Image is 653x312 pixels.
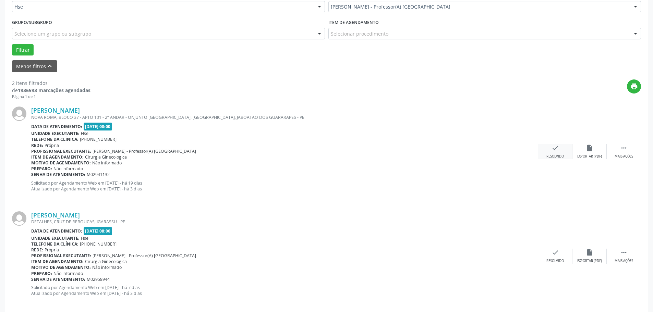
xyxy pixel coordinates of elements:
span: Hse [81,130,88,136]
span: [PHONE_NUMBER] [80,136,117,142]
div: Página 1 de 1 [12,94,90,100]
span: [DATE] 08:00 [84,227,112,235]
b: Rede: [31,142,43,148]
b: Motivo de agendamento: [31,160,91,166]
i: insert_drive_file [586,144,593,152]
span: [DATE] 08:00 [84,123,112,130]
span: M02941132 [87,172,110,177]
span: [PERSON_NAME] - Professor(A) [GEOGRAPHIC_DATA] [93,253,196,259]
span: Selecionar procedimento [331,30,388,37]
p: Solicitado por Agendamento Web em [DATE] - há 19 dias Atualizado por Agendamento Web em [DATE] - ... [31,180,538,192]
div: DETALHES, CRUZ DE REBOUCAS, IGARASSU - PE [31,219,538,225]
b: Preparo: [31,166,52,172]
b: Unidade executante: [31,235,80,241]
b: Preparo: [31,271,52,276]
a: [PERSON_NAME] [31,107,80,114]
span: Hse [14,3,311,10]
span: Própria [45,247,59,253]
span: Não informado [92,160,122,166]
span: [PHONE_NUMBER] [80,241,117,247]
b: Senha de atendimento: [31,276,85,282]
button: Filtrar [12,44,34,56]
b: Item de agendamento: [31,154,84,160]
label: Grupo/Subgrupo [12,17,52,28]
span: Hse [81,235,88,241]
b: Telefone da clínica: [31,136,78,142]
button: Menos filtroskeyboard_arrow_up [12,60,57,72]
div: Exportar (PDF) [577,259,602,263]
div: Mais ações [615,154,633,159]
div: de [12,87,90,94]
b: Telefone da clínica: [31,241,78,247]
b: Unidade executante: [31,130,80,136]
b: Profissional executante: [31,148,91,154]
i: print [630,83,638,90]
b: Rede: [31,247,43,253]
div: NOVA ROMA, BLOCO 37 - APTO 101 - 2º ANDAR - ONJUNTO [GEOGRAPHIC_DATA], [GEOGRAPHIC_DATA], JABOATA... [31,114,538,120]
span: [PERSON_NAME] - Professor(A) [GEOGRAPHIC_DATA] [93,148,196,154]
span: Não informado [53,271,83,276]
i:  [620,144,628,152]
b: Motivo de agendamento: [31,264,91,270]
label: Item de agendamento [328,17,379,28]
b: Senha de atendimento: [31,172,85,177]
a: [PERSON_NAME] [31,211,80,219]
i: keyboard_arrow_up [46,62,53,70]
strong: 1936593 marcações agendadas [18,87,90,93]
i:  [620,249,628,256]
span: Não informado [53,166,83,172]
b: Data de atendimento: [31,228,82,234]
div: Mais ações [615,259,633,263]
img: img [12,211,26,226]
div: Exportar (PDF) [577,154,602,159]
span: [PERSON_NAME] - Professor(A) [GEOGRAPHIC_DATA] [331,3,627,10]
b: Data de atendimento: [31,124,82,129]
span: Própria [45,142,59,148]
span: Cirurgia Ginecologica [85,154,127,160]
span: Cirurgia Ginecologica [85,259,127,264]
p: Solicitado por Agendamento Web em [DATE] - há 7 dias Atualizado por Agendamento Web em [DATE] - h... [31,285,538,296]
i: check [552,144,559,152]
div: Resolvido [546,259,564,263]
i: insert_drive_file [586,249,593,256]
div: 2 itens filtrados [12,79,90,87]
button: print [627,79,641,93]
b: Profissional executante: [31,253,91,259]
b: Item de agendamento: [31,259,84,264]
i: check [552,249,559,256]
span: Selecione um grupo ou subgrupo [14,30,91,37]
span: Não informado [92,264,122,270]
span: M02958944 [87,276,110,282]
img: img [12,107,26,121]
div: Resolvido [546,154,564,159]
